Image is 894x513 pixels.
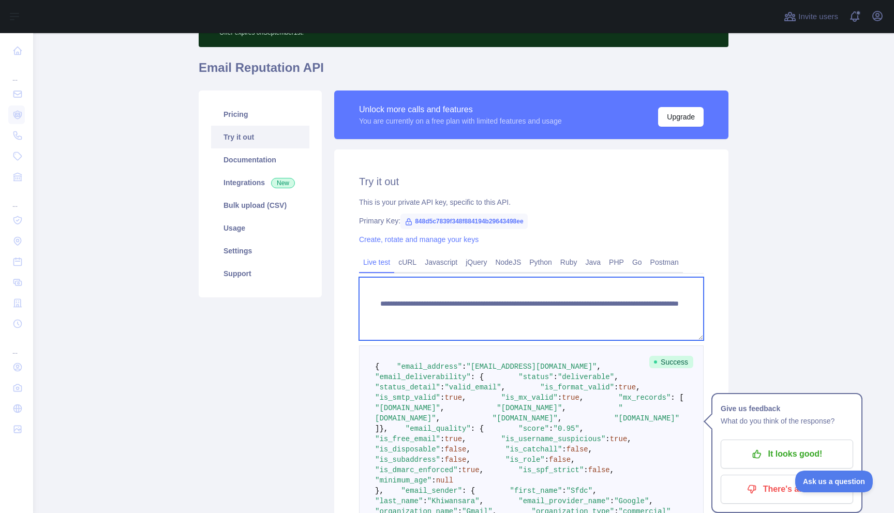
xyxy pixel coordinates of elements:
[375,456,440,464] span: "is_subaddress"
[375,425,379,433] span: ]
[8,335,25,356] div: ...
[480,466,484,474] span: ,
[458,466,462,474] span: :
[525,254,556,270] a: Python
[567,445,588,454] span: false
[440,445,444,454] span: :
[795,471,873,492] iframe: Toggle Customer Support
[505,456,545,464] span: "is_role"
[614,373,618,381] span: ,
[359,174,704,189] h2: Try it out
[375,435,440,443] span: "is_free_email"
[440,404,444,412] span: ,
[436,476,454,485] span: null
[359,197,704,207] div: This is your private API key, specific to this API.
[510,487,562,495] span: "first_name"
[199,59,728,84] h1: Email Reputation API
[461,254,491,270] a: jQuery
[462,363,466,371] span: :
[493,414,558,423] span: "[DOMAIN_NAME]"
[431,476,436,485] span: :
[619,383,636,391] span: true
[554,425,579,433] span: "0.95"
[562,394,579,402] span: true
[375,404,440,412] span: "[DOMAIN_NAME]"
[211,103,309,126] a: Pricing
[375,487,384,495] span: },
[423,497,427,505] span: :
[579,425,584,433] span: ,
[375,466,458,474] span: "is_dmarc_enforced"
[471,425,484,433] span: : {
[359,254,394,270] a: Live test
[501,383,505,391] span: ,
[436,414,440,423] span: ,
[649,356,693,368] span: Success
[401,487,462,495] span: "email_sender"
[610,435,628,443] span: true
[466,445,470,454] span: ,
[375,476,431,485] span: "minimum_age"
[628,254,646,270] a: Go
[375,445,440,454] span: "is_disposable"
[721,402,853,415] h1: Give us feedback
[627,435,631,443] span: ,
[440,435,444,443] span: :
[649,497,653,505] span: ,
[721,415,853,427] p: What do you think of the response?
[379,425,388,433] span: },
[518,497,609,505] span: "email_provider_name"
[505,445,562,454] span: "is_catchall"
[610,466,614,474] span: ,
[614,414,679,423] span: "[DOMAIN_NAME]"
[375,394,440,402] span: "is_smtp_valid"
[375,363,379,371] span: {
[421,254,461,270] a: Javascript
[462,487,475,495] span: : {
[584,466,588,474] span: :
[211,171,309,194] a: Integrations New
[406,425,471,433] span: "email_quality"
[501,435,606,443] span: "is_username_suspicious"
[518,373,553,381] span: "status"
[375,497,423,505] span: "last_name"
[211,194,309,217] a: Bulk upload (CSV)
[610,497,614,505] span: :
[400,214,528,229] span: 848d5c7839f348f884194b29643498ee
[8,188,25,209] div: ...
[562,404,566,412] span: ,
[444,456,466,464] span: false
[444,394,462,402] span: true
[359,216,704,226] div: Primary Key:
[444,435,462,443] span: true
[480,497,484,505] span: ,
[462,435,466,443] span: ,
[545,456,549,464] span: :
[549,456,571,464] span: false
[597,363,601,371] span: ,
[211,148,309,171] a: Documentation
[440,456,444,464] span: :
[462,466,480,474] span: true
[588,466,610,474] span: false
[427,497,480,505] span: "Khiwansara"
[567,487,592,495] span: "Sfdc"
[518,425,549,433] span: "score"
[375,373,471,381] span: "email_deliverability"
[558,414,562,423] span: ,
[444,383,501,391] span: "valid_email"
[782,8,840,25] button: Invite users
[440,383,444,391] span: :
[8,62,25,83] div: ...
[558,373,614,381] span: "deliverable"
[554,373,558,381] span: :
[562,445,566,454] span: :
[605,254,628,270] a: PHP
[556,254,582,270] a: Ruby
[614,497,649,505] span: "Google"
[579,394,584,402] span: ,
[211,262,309,285] a: Support
[359,103,562,116] div: Unlock more calls and features
[588,445,592,454] span: ,
[466,363,597,371] span: "[EMAIL_ADDRESS][DOMAIN_NAME]"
